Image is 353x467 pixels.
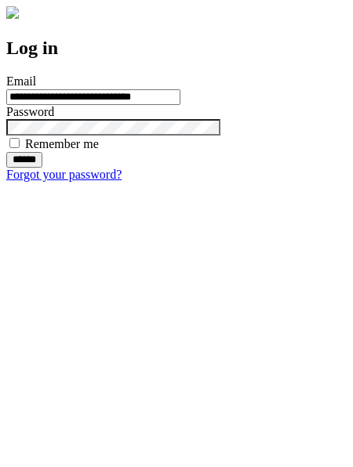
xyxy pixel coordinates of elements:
[6,74,36,88] label: Email
[6,6,19,19] img: logo-4e3dc11c47720685a147b03b5a06dd966a58ff35d612b21f08c02c0306f2b779.png
[6,105,54,118] label: Password
[25,137,99,150] label: Remember me
[6,168,122,181] a: Forgot your password?
[6,38,347,59] h2: Log in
